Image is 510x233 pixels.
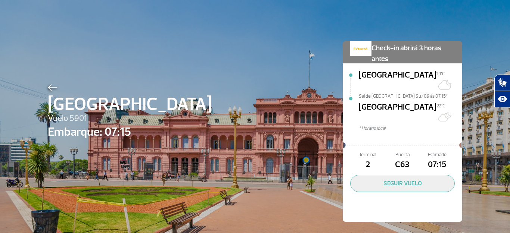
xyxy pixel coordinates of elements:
[436,71,445,77] span: 19°C
[436,103,445,109] span: 22°C
[494,75,510,91] button: Abrir tradutor de língua de sinais.
[494,91,510,107] button: Abrir recursos assistivos.
[371,41,455,64] span: Check-in abrirá 3 horas antes
[359,93,462,98] span: Sai de [GEOGRAPHIC_DATA] Su/09 às 07:15*
[385,151,420,158] span: Puerta
[359,125,462,132] span: * Horario local
[48,112,212,125] span: Vuelo 5901
[359,101,436,125] span: [GEOGRAPHIC_DATA]
[48,91,212,118] span: [GEOGRAPHIC_DATA]
[350,158,385,171] span: 2
[494,75,510,107] div: Plugin de acessibilidade da Hand Talk.
[385,158,420,171] span: C63
[436,109,451,124] img: Muitas nuvens
[420,151,455,158] span: Estimado
[436,77,451,92] img: Céu limpo
[350,151,385,158] span: Terminal
[420,158,455,171] span: 07:15
[359,69,436,93] span: [GEOGRAPHIC_DATA]
[350,175,455,192] button: SEGUIR VUELO
[48,123,212,141] span: Embarque: 07:15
